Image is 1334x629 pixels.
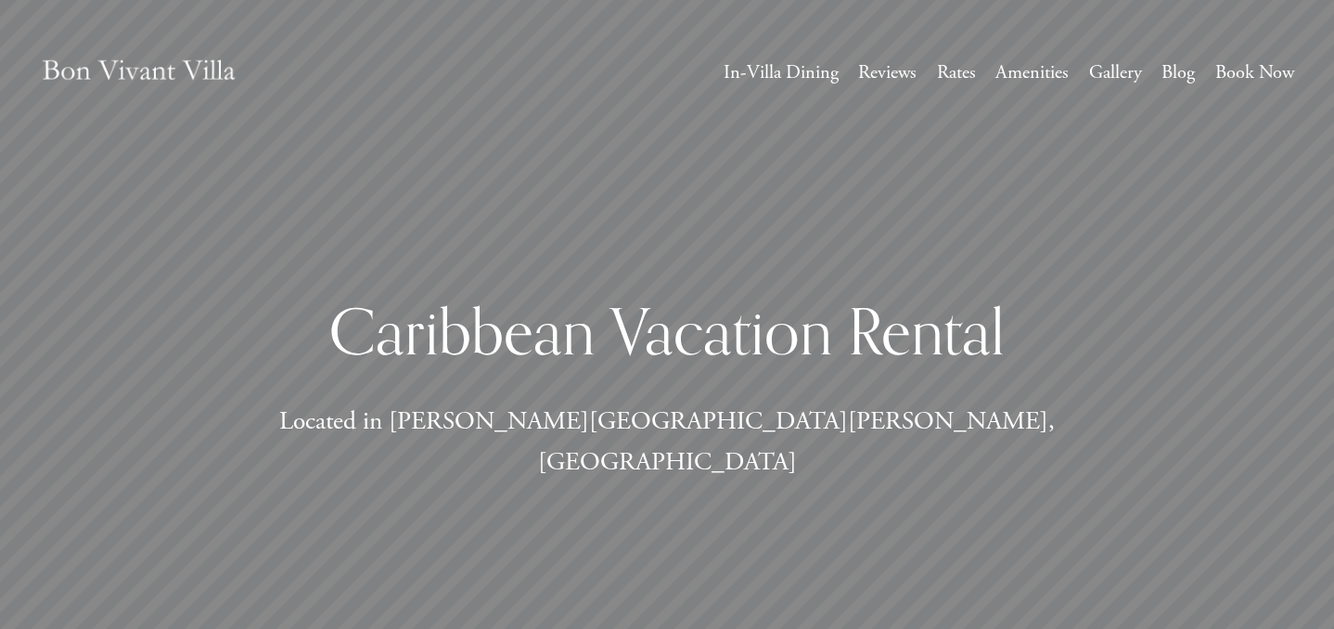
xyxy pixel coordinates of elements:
[937,56,976,90] a: Rates
[1161,56,1195,90] a: Blog
[198,402,1135,483] p: Located in [PERSON_NAME][GEOGRAPHIC_DATA][PERSON_NAME], [GEOGRAPHIC_DATA]
[1215,56,1294,90] a: Book Now
[40,40,237,106] img: Caribbean Vacation Rental | Bon Vivant Villa
[198,292,1135,371] h1: Caribbean Vacation Rental
[1089,56,1142,90] a: Gallery
[724,56,839,90] a: In-Villa Dining
[858,56,917,90] a: Reviews
[995,56,1069,90] a: Amenities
